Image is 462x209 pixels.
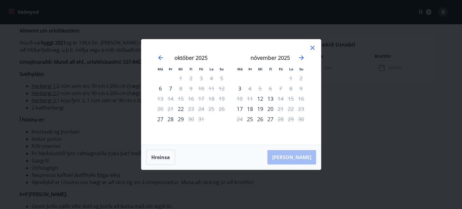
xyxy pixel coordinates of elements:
div: 13 [265,94,276,104]
td: fimmtudagur, 27. nóvember 2025 [265,114,276,124]
div: 7 [165,83,176,94]
div: Aðeins útritun í boði [245,83,255,94]
div: Aðeins útritun í boði [186,104,196,114]
td: Not available. föstudagur, 28. nóvember 2025 [276,114,286,124]
td: mánudagur, 17. nóvember 2025 [235,104,245,114]
td: mánudagur, 3. nóvember 2025 [235,83,245,94]
td: Not available. laugardagur, 4. október 2025 [206,73,217,83]
td: Not available. föstudagur, 17. október 2025 [196,94,206,104]
td: Not available. sunnudagur, 9. nóvember 2025 [296,83,306,94]
small: Su [299,67,303,71]
small: Má [158,67,163,71]
small: La [289,67,293,71]
td: Not available. laugardagur, 11. október 2025 [206,83,217,94]
td: Not available. sunnudagur, 16. nóvember 2025 [296,94,306,104]
td: þriðjudagur, 18. nóvember 2025 [245,104,255,114]
td: Not available. mánudagur, 13. október 2025 [155,94,165,104]
div: 26 [255,114,265,124]
td: Not available. þriðjudagur, 11. nóvember 2025 [245,94,255,104]
div: 19 [255,104,265,114]
div: Move forward to switch to the next month. [298,54,305,61]
td: Not available. laugardagur, 29. nóvember 2025 [286,114,296,124]
div: 29 [176,114,186,124]
td: Not available. þriðjudagur, 14. október 2025 [165,94,176,104]
div: Aðeins innritun í boði [155,114,165,124]
td: Not available. laugardagur, 25. október 2025 [206,104,217,114]
td: Not available. föstudagur, 7. nóvember 2025 [276,83,286,94]
td: Not available. fimmtudagur, 16. október 2025 [186,94,196,104]
td: Not available. fimmtudagur, 2. október 2025 [186,73,196,83]
td: Not available. sunnudagur, 5. október 2025 [217,73,227,83]
td: þriðjudagur, 7. október 2025 [165,83,176,94]
td: Not available. mánudagur, 24. nóvember 2025 [235,114,245,124]
div: Aðeins innritun í boði [235,104,245,114]
div: Calendar [149,47,314,137]
div: Aðeins innritun í boði [235,83,245,94]
div: Aðeins innritun í boði [245,114,255,124]
td: Not available. sunnudagur, 19. október 2025 [217,94,227,104]
div: Aðeins útritun í boði [276,94,286,104]
small: Fi [189,67,192,71]
td: Not available. fimmtudagur, 30. október 2025 [186,114,196,124]
div: 20 [265,104,276,114]
div: Aðeins útritun í boði [276,104,286,114]
div: Aðeins innritun í boði [255,94,265,104]
td: Not available. laugardagur, 22. nóvember 2025 [286,104,296,114]
td: Not available. þriðjudagur, 4. nóvember 2025 [245,83,255,94]
td: miðvikudagur, 22. október 2025 [176,104,186,114]
td: þriðjudagur, 28. október 2025 [165,114,176,124]
td: Not available. fimmtudagur, 23. október 2025 [186,104,196,114]
td: mánudagur, 6. október 2025 [155,83,165,94]
small: Þr [248,67,252,71]
td: Not available. föstudagur, 3. október 2025 [196,73,206,83]
td: Not available. sunnudagur, 30. nóvember 2025 [296,114,306,124]
td: Not available. föstudagur, 24. október 2025 [196,104,206,114]
td: mánudagur, 27. október 2025 [155,114,165,124]
td: þriðjudagur, 25. nóvember 2025 [245,114,255,124]
strong: nóvember 2025 [251,54,290,61]
small: La [209,67,214,71]
td: Not available. laugardagur, 15. nóvember 2025 [286,94,296,104]
td: Not available. föstudagur, 10. október 2025 [196,83,206,94]
td: Not available. fimmtudagur, 9. október 2025 [186,83,196,94]
small: Þr [169,67,172,71]
div: 27 [265,114,276,124]
td: miðvikudagur, 19. nóvember 2025 [255,104,265,114]
td: Not available. föstudagur, 21. nóvember 2025 [276,104,286,114]
td: miðvikudagur, 26. nóvember 2025 [255,114,265,124]
div: Aðeins útritun í boði [176,83,186,94]
td: Not available. miðvikudagur, 5. nóvember 2025 [255,83,265,94]
button: Hreinsa [146,150,175,165]
div: 18 [245,104,255,114]
td: Not available. laugardagur, 8. nóvember 2025 [286,83,296,94]
td: Not available. föstudagur, 31. október 2025 [196,114,206,124]
small: Má [237,67,243,71]
td: Not available. þriðjudagur, 21. október 2025 [165,104,176,114]
div: Aðeins innritun í boði [176,104,186,114]
td: Not available. miðvikudagur, 8. október 2025 [176,83,186,94]
div: Move backward to switch to the previous month. [157,54,164,61]
small: Su [220,67,224,71]
div: Aðeins útritun í boði [186,114,196,124]
div: Aðeins innritun í boði [155,83,165,94]
td: Not available. sunnudagur, 26. október 2025 [217,104,227,114]
td: miðvikudagur, 29. október 2025 [176,114,186,124]
td: Not available. sunnudagur, 12. október 2025 [217,83,227,94]
td: Not available. sunnudagur, 2. nóvember 2025 [296,73,306,83]
td: Not available. fimmtudagur, 6. nóvember 2025 [265,83,276,94]
td: fimmtudagur, 13. nóvember 2025 [265,94,276,104]
td: Not available. laugardagur, 1. nóvember 2025 [286,73,296,83]
td: Not available. mánudagur, 10. nóvember 2025 [235,94,245,104]
td: Not available. sunnudagur, 23. nóvember 2025 [296,104,306,114]
td: fimmtudagur, 20. nóvember 2025 [265,104,276,114]
small: Mi [178,67,183,71]
td: Not available. laugardagur, 18. október 2025 [206,94,217,104]
td: Not available. mánudagur, 20. október 2025 [155,104,165,114]
small: Fö [279,67,283,71]
div: 28 [165,114,176,124]
strong: október 2025 [174,54,208,61]
td: Not available. föstudagur, 14. nóvember 2025 [276,94,286,104]
td: Not available. miðvikudagur, 1. október 2025 [176,73,186,83]
div: Aðeins útritun í boði [276,114,286,124]
small: Fö [199,67,203,71]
